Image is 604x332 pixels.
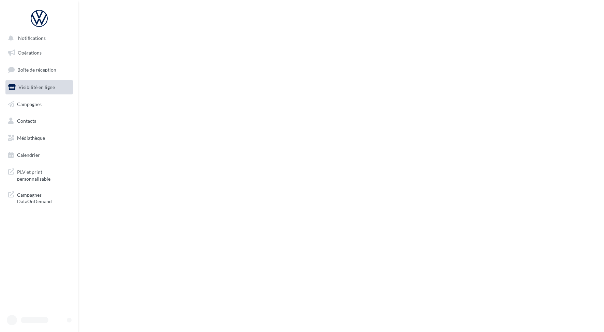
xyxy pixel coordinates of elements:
[4,131,74,145] a: Médiathèque
[4,80,74,94] a: Visibilité en ligne
[17,152,40,158] span: Calendrier
[17,190,70,205] span: Campagnes DataOnDemand
[18,50,42,56] span: Opérations
[4,62,74,77] a: Boîte de réception
[17,167,70,182] span: PLV et print personnalisable
[17,67,56,73] span: Boîte de réception
[18,35,46,41] span: Notifications
[4,114,74,128] a: Contacts
[4,187,74,208] a: Campagnes DataOnDemand
[4,148,74,162] a: Calendrier
[4,165,74,185] a: PLV et print personnalisable
[17,135,45,141] span: Médiathèque
[4,46,74,60] a: Opérations
[4,97,74,111] a: Campagnes
[17,101,42,107] span: Campagnes
[17,118,36,124] span: Contacts
[18,84,55,90] span: Visibilité en ligne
